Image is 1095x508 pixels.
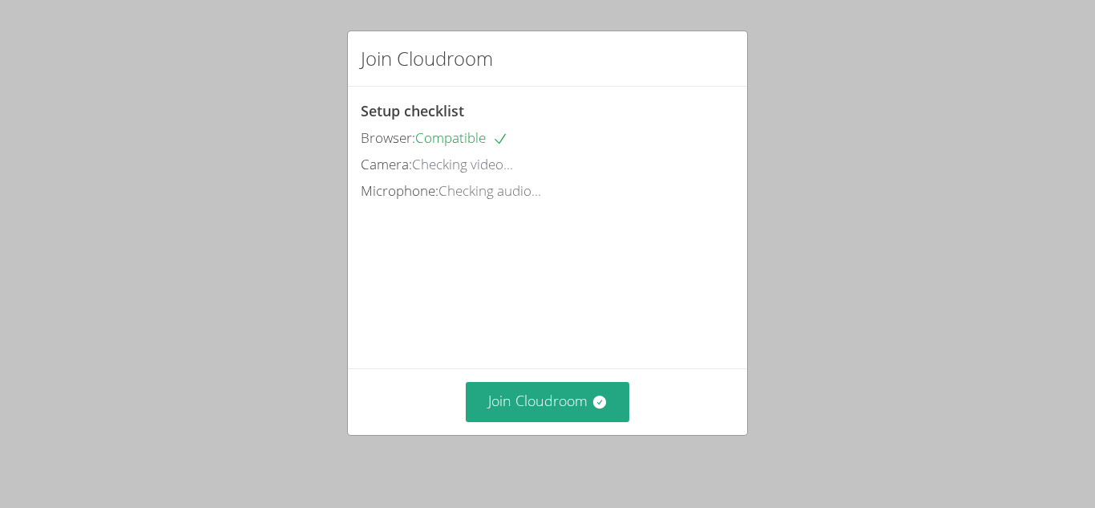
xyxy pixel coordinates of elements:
[415,128,508,147] span: Compatible
[361,155,412,173] span: Camera:
[412,155,513,173] span: Checking video...
[438,181,541,200] span: Checking audio...
[361,101,464,120] span: Setup checklist
[361,128,415,147] span: Browser:
[361,181,438,200] span: Microphone:
[361,44,493,73] h2: Join Cloudroom
[466,382,630,421] button: Join Cloudroom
